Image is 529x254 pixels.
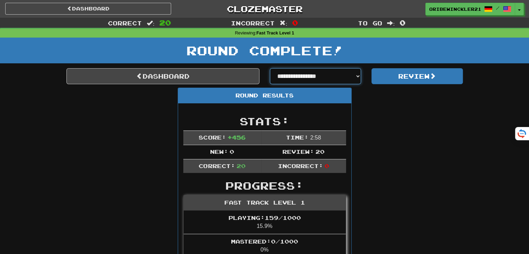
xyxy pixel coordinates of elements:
span: 2 : 58 [310,135,321,141]
span: + 456 [227,134,246,141]
span: New: [210,148,228,155]
a: Dashboard [5,3,171,15]
span: Score: [199,134,226,141]
div: Fast Track Level 1 [184,195,346,211]
span: 0 [324,162,329,169]
span: 0 [400,18,406,27]
h2: Progress: [183,180,346,191]
span: Correct [108,19,142,26]
span: : [280,20,287,26]
div: Round Results [178,88,351,103]
li: 15.9% [184,211,346,234]
span: 20 [237,162,246,169]
h1: Round Complete! [2,43,527,57]
h2: Stats: [183,116,346,127]
a: Dashboard [66,68,259,84]
span: 20 [315,148,324,155]
span: 0 [292,18,298,27]
span: Correct: [199,162,235,169]
a: OribeWinckler21 / [425,3,515,15]
button: Review [371,68,463,84]
span: 0 [230,148,234,155]
span: Incorrect: [278,162,323,169]
span: 20 [159,18,171,27]
span: Review: [282,148,314,155]
span: Time: [286,134,308,141]
span: / [496,6,499,10]
span: : [147,20,154,26]
strong: Fast Track Level 1 [256,31,294,35]
span: Incorrect [231,19,275,26]
span: To go [358,19,382,26]
a: Clozemaster [182,3,347,15]
span: OribeWinckler21 [429,6,481,12]
span: Playing: 159 / 1000 [229,214,301,221]
span: : [387,20,395,26]
span: Mastered: 0 / 1000 [231,238,298,245]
